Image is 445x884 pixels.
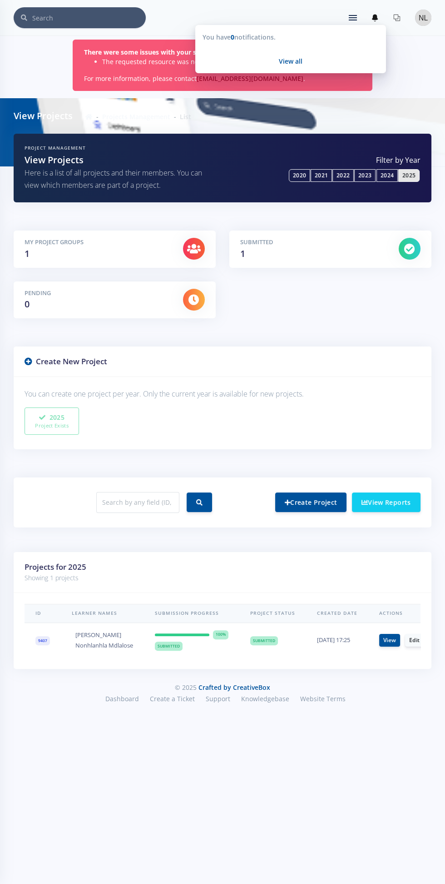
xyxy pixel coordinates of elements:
[155,642,183,651] span: Submitted
[84,48,231,56] strong: There were some issues with your submission:
[25,298,30,310] span: 0
[289,169,310,182] a: 2020
[295,692,346,705] a: Website Terms
[408,8,431,28] a: Image placeholder
[25,561,420,573] h3: Projects for 2025
[144,604,239,623] th: Submission Progress
[198,683,270,692] a: Crafted by CreativeBox
[306,623,368,658] td: [DATE] 17:25
[352,492,420,512] a: View Reports
[239,604,306,623] th: Project Status
[61,604,144,623] th: Learner Names
[144,692,200,705] a: Create a Ticket
[203,32,379,42] h6: You have notifications.
[25,145,216,151] h6: Project Management
[213,630,228,639] span: 100%
[25,573,420,583] p: Showing 1 projects
[14,683,431,692] div: © 2025
[231,33,234,41] strong: 0
[14,109,73,123] h6: View Projects
[241,694,289,703] span: Knowledgebase
[25,604,61,623] th: ID
[311,169,332,182] a: 2021
[275,492,346,512] a: Create Project
[229,155,420,166] label: Filter by Year
[240,238,385,247] h5: Submitted
[197,74,303,83] a: [EMAIL_ADDRESS][DOMAIN_NAME]
[415,10,431,26] img: Image placeholder
[25,388,420,400] p: You can create one project per year. Only the current year is available for new projects.
[85,112,191,121] nav: breadcrumb
[75,641,133,650] span: Nonhlanhla Mdlalose
[100,692,144,705] a: Dashboard
[102,57,339,66] li: The requested resource was not found.
[376,169,398,182] a: 2024
[236,692,295,705] a: Knowledgebase
[25,289,169,298] h5: Pending
[379,634,400,647] a: View
[354,169,376,182] a: 2023
[25,247,30,260] span: 1
[250,636,278,645] span: Submitted
[398,169,420,182] a: 2025
[102,112,170,121] a: Projects Management
[240,247,245,260] span: 1
[405,634,424,647] a: Edit
[200,692,236,705] a: Support
[25,356,420,367] h3: Create New Project
[25,407,79,435] button: 2025Project Exists
[96,492,179,513] input: Search by any field (ID, name, school, etc.)
[25,153,216,167] h2: View Projects
[170,112,191,121] li: List
[73,40,372,91] div: For more information, please contact .
[32,7,146,28] input: Search
[34,422,69,430] small: Project Exists
[25,167,216,191] p: Here is a list of all projects and their members. You can view which members are part of a project.
[332,169,354,182] a: 2022
[306,604,368,623] th: Created Date
[368,604,435,623] th: Actions
[75,631,121,640] span: [PERSON_NAME]
[195,49,386,73] a: View all
[35,636,50,645] span: 9407
[25,238,169,247] h5: My Project Groups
